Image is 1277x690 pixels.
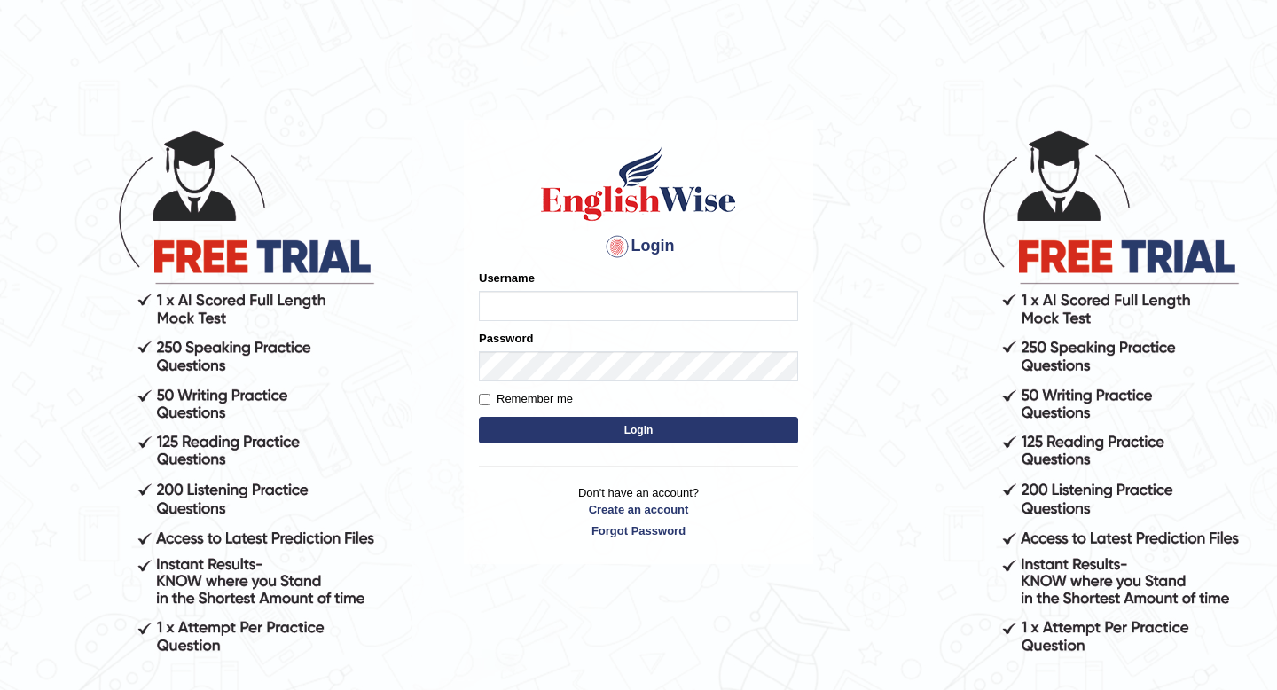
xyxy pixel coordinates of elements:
p: Don't have an account? [479,484,798,539]
button: Login [479,417,798,443]
img: Logo of English Wise sign in for intelligent practice with AI [537,144,740,223]
label: Remember me [479,390,573,408]
a: Create an account [479,501,798,518]
input: Remember me [479,394,490,405]
label: Username [479,270,535,286]
a: Forgot Password [479,522,798,539]
label: Password [479,330,533,347]
h4: Login [479,232,798,261]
